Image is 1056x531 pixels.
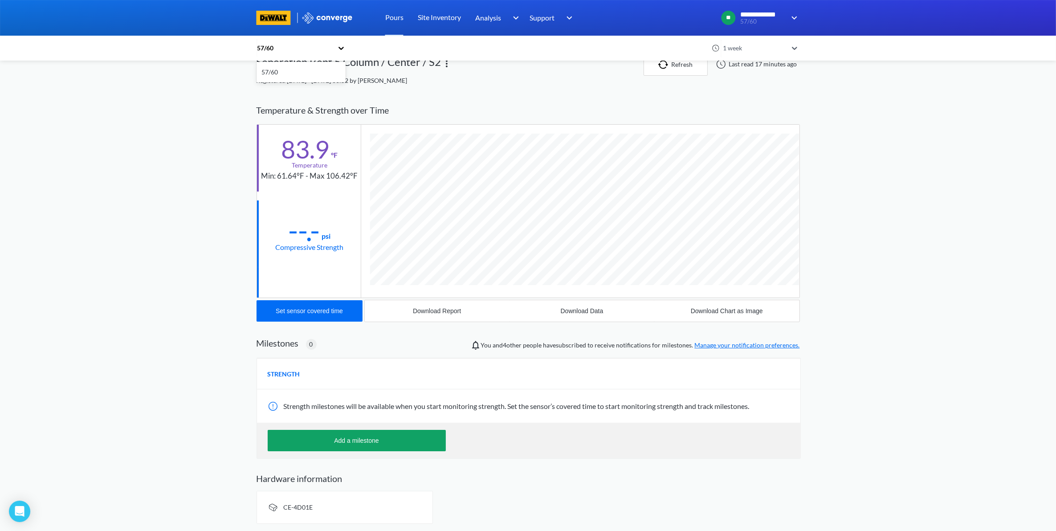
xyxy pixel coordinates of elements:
button: Download Report [365,300,510,322]
img: downArrow.svg [561,12,575,23]
button: Refresh [644,53,708,76]
div: Compressive Strength [276,241,344,253]
div: Temperature & Strength over Time [257,96,800,124]
span: You and people have subscribed to receive notifications for milestones. [481,340,800,350]
span: Support [530,12,555,23]
div: Last read 17 minutes ago [711,59,800,69]
button: Add a milestone [268,430,446,451]
h2: Milestones [257,338,299,348]
div: 1 week [721,43,787,53]
img: notifications-icon.svg [470,340,481,351]
span: 0 [310,339,313,349]
img: downArrow.svg [786,12,800,23]
div: 83.9 [281,138,330,160]
span: CE-4D01E [284,503,313,511]
img: icon-clock.svg [712,44,720,52]
button: Set sensor covered time [257,300,363,322]
div: --.- [289,219,320,241]
a: Manage your notification preferences. [695,341,800,349]
div: 57/60 [257,64,346,81]
span: STRENGTH [268,369,300,379]
img: branding logo [257,11,291,25]
span: Analysis [475,12,501,23]
div: Min: 61.64°F - Max 106.42°F [261,170,358,182]
button: Download Chart as Image [654,300,799,322]
span: Siobhan Sawyer, TJ Burnley, Jonathon Adams, Trey Triplet [503,341,522,349]
a: branding logo [257,11,302,25]
div: Seperation Bent 5 Column / Center / S2 [257,53,441,76]
div: Open Intercom Messenger [9,501,30,522]
div: Download Report [413,307,461,315]
span: Strength milestones will be available when you start monitoring strength. Set the sensor’s covere... [284,402,750,410]
img: signal-icon.svg [268,502,278,513]
div: Download Data [561,307,603,315]
span: 57/60 [741,18,786,25]
img: more.svg [441,58,452,69]
img: icon-refresh.svg [658,60,672,69]
img: downArrow.svg [507,12,522,23]
div: Download Chart as Image [691,307,763,315]
button: Download Data [510,300,654,322]
h2: Hardware information [257,473,800,484]
div: Temperature [292,160,327,170]
div: 57/60 [257,43,333,53]
div: Set sensor covered time [276,307,343,315]
img: logo_ewhite.svg [302,12,353,24]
